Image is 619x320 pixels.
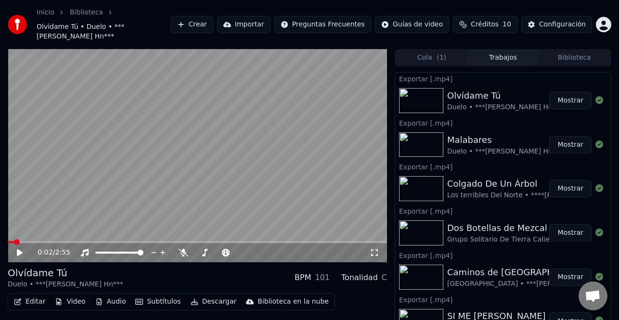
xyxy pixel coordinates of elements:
[295,272,311,283] div: BPM
[274,16,371,33] button: Preguntas Frecuentes
[447,133,563,147] div: Malabares
[521,16,592,33] button: Configuración
[375,16,449,33] button: Guías de video
[395,294,611,305] div: Exportar [.mp4]
[8,15,27,34] img: youka
[549,180,592,197] button: Mostrar
[171,16,213,33] button: Crear
[467,51,539,64] button: Trabajos
[187,295,241,308] button: Descargar
[8,266,123,280] div: Olvídame Tú
[38,248,52,257] span: 0:02
[91,295,130,308] button: Audio
[395,161,611,172] div: Exportar [.mp4]
[395,117,611,128] div: Exportar [.mp4]
[447,279,603,289] div: [GEOGRAPHIC_DATA] • ***[PERSON_NAME]***
[396,51,467,64] button: Cola
[382,272,387,283] div: C
[447,266,603,279] div: Caminos de [GEOGRAPHIC_DATA]
[395,205,611,217] div: Exportar [.mp4]
[437,53,446,63] span: ( 1 )
[539,20,586,29] div: Configuración
[549,269,592,286] button: Mostrar
[395,249,611,261] div: Exportar [.mp4]
[471,20,499,29] span: Créditos
[447,102,563,112] div: Duelo • ***[PERSON_NAME] Hn***
[453,16,517,33] button: Créditos10
[8,280,123,289] div: Duelo • ***[PERSON_NAME] Hn***
[38,248,61,257] div: /
[447,89,563,102] div: Olvídame Tú
[55,248,70,257] span: 2:55
[37,22,171,41] span: Olvídame Tú • Duelo • ***[PERSON_NAME] Hn***
[70,8,103,17] a: Biblioteca
[37,8,54,17] a: Inicio
[549,136,592,154] button: Mostrar
[503,20,511,29] span: 10
[315,272,330,283] div: 101
[549,224,592,242] button: Mostrar
[258,297,329,307] div: Biblioteca en la nube
[539,51,610,64] button: Biblioteca
[10,295,49,308] button: Editar
[51,295,89,308] button: Video
[549,92,592,109] button: Mostrar
[217,16,271,33] button: Importar
[579,282,607,310] div: Chat abierto
[447,147,563,156] div: Duelo • ***[PERSON_NAME] Hn***
[37,8,171,41] nav: breadcrumb
[131,295,184,308] button: Subtítulos
[341,272,378,283] div: Tonalidad
[395,73,611,84] div: Exportar [.mp4]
